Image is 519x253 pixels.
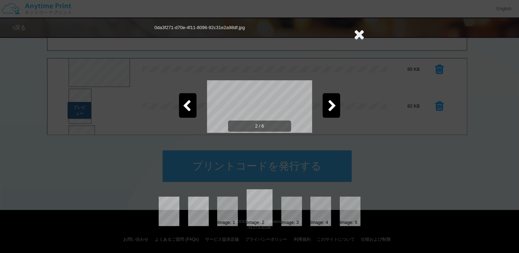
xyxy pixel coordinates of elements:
[340,219,358,226] div: Image: 5
[247,219,264,226] div: Image: 2
[281,219,299,226] div: Image: 3
[310,219,328,226] div: Image: 4
[217,219,235,226] div: Image: 1
[228,121,291,132] span: 2 / 6
[154,25,245,31] div: 0da3f271-d70e-4f11-8096-92c31e2a98df.jpg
